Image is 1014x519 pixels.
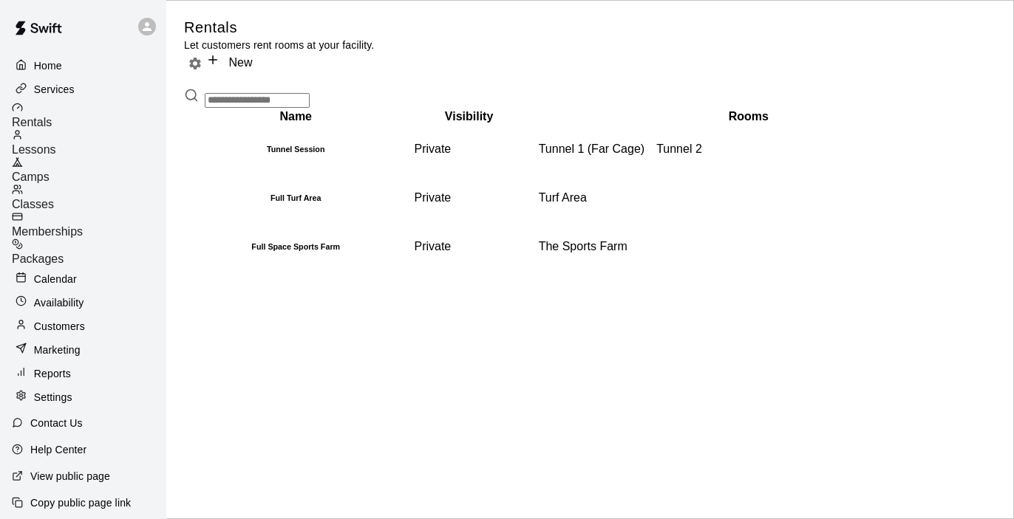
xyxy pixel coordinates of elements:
h6: Full Space Sports Farm [186,242,405,251]
p: View public page [30,469,110,484]
a: Availability [12,292,154,314]
span: Private [408,240,457,252]
p: Reports [34,366,71,381]
a: Classes [12,184,166,211]
h6: Tunnel Session [186,145,405,154]
span: Memberships [12,225,83,238]
button: Rental settings [184,52,206,75]
span: Camps [12,171,50,183]
div: This service is hidden, and can only be accessed via a direct link [408,240,529,253]
div: This service is hidden, and can only be accessed via a direct link [408,142,529,156]
p: Help Center [30,442,86,457]
span: Packages [12,252,64,265]
a: Calendar [12,268,154,290]
p: Settings [34,390,72,405]
a: New [206,56,252,69]
span: Private [408,191,457,204]
p: Services [34,82,75,97]
b: Rooms [729,110,769,123]
span: Lessons [12,143,56,156]
span: The Sports Farm [539,240,627,252]
span: Rentals [12,116,52,128]
a: Customers [12,315,154,337]
p: Let customers rent rooms at your facility. [184,38,374,52]
p: Home [34,58,62,73]
a: Settings [12,386,154,408]
a: Packages [12,238,166,266]
p: Availability [34,295,84,310]
a: Reports [12,362,154,385]
a: Rentals [12,102,166,129]
b: Visibility [445,110,494,123]
h5: Rentals [184,18,374,38]
p: Copy public page link [30,495,131,510]
p: Customers [34,319,85,334]
h6: Full Turf Area [186,193,405,202]
a: Lessons [12,129,166,157]
span: Classes [12,198,54,210]
div: This service is hidden, and can only be accessed via a direct link [408,191,529,204]
a: Memberships [12,211,166,238]
p: Calendar [34,272,77,286]
span: Turf Area [539,191,587,204]
table: simple table [184,108,996,272]
span: Private [408,142,457,155]
p: Contact Us [30,416,83,430]
a: Camps [12,157,166,184]
p: Marketing [34,343,81,357]
a: Marketing [12,339,154,361]
span: Tunnel 1 (Far Cage) [539,142,644,155]
a: Services [12,78,154,100]
span: Tunnel 2 [656,142,702,155]
b: Name [279,110,312,123]
a: Home [12,55,154,77]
